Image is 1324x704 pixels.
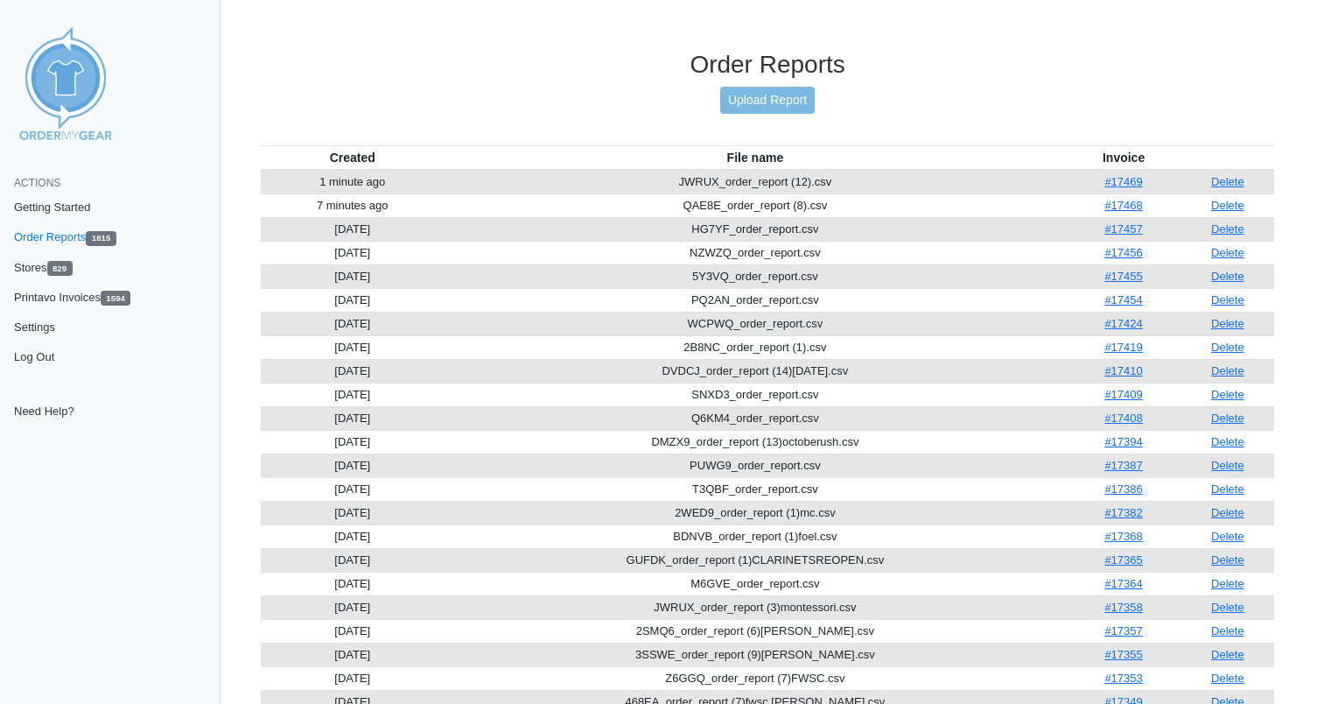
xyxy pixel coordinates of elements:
[1104,317,1142,330] a: #17424
[261,50,1274,80] h3: Order Reports
[261,194,444,217] td: 7 minutes ago
[444,430,1066,454] td: DMZX9_order_report (13)octoberush.csv
[444,335,1066,359] td: 2B8NC_order_report (1).csv
[1066,145,1180,170] th: Invoice
[1211,435,1244,448] a: Delete
[444,383,1066,406] td: SNXD3_order_report.csv
[1211,270,1244,283] a: Delete
[261,643,444,666] td: [DATE]
[1211,293,1244,306] a: Delete
[1104,577,1142,590] a: #17364
[1211,175,1244,188] a: Delete
[444,477,1066,501] td: T3QBF_order_report.csv
[1104,364,1142,377] a: #17410
[444,288,1066,312] td: PQ2AN_order_report.csv
[1211,577,1244,590] a: Delete
[1211,672,1244,685] a: Delete
[261,619,444,643] td: [DATE]
[261,264,444,288] td: [DATE]
[1211,341,1244,354] a: Delete
[1211,482,1244,496] a: Delete
[444,359,1066,383] td: DVDCJ_order_report (14)[DATE].csv
[261,312,444,335] td: [DATE]
[1104,293,1142,306] a: #17454
[1104,246,1142,259] a: #17456
[261,288,444,312] td: [DATE]
[47,261,73,276] span: 829
[444,194,1066,217] td: QAE8E_order_report (8).csv
[1104,601,1142,614] a: #17358
[444,145,1066,170] th: File name
[261,145,444,170] th: Created
[444,241,1066,264] td: NZWZQ_order_report.csv
[1104,624,1142,637] a: #17357
[101,291,130,306] span: 1594
[1211,530,1244,543] a: Delete
[444,501,1066,524] td: 2WED9_order_report (1)mc.csv
[261,454,444,477] td: [DATE]
[261,548,444,572] td: [DATE]
[1104,482,1142,496] a: #17386
[444,643,1066,666] td: 3SSWE_order_report (9)[PERSON_NAME].csv
[261,477,444,501] td: [DATE]
[1104,459,1142,472] a: #17387
[444,548,1066,572] td: GUFDK_order_report (1)CLARINETSREOPEN.csv
[1104,648,1142,661] a: #17355
[14,177,60,189] span: Actions
[444,666,1066,690] td: Z6GGQ_order_report (7)FWSC.csv
[261,383,444,406] td: [DATE]
[1211,648,1244,661] a: Delete
[1211,246,1244,259] a: Delete
[261,666,444,690] td: [DATE]
[1211,317,1244,330] a: Delete
[1104,672,1142,685] a: #17353
[1211,222,1244,236] a: Delete
[1104,270,1142,283] a: #17455
[444,217,1066,241] td: HG7YF_order_report.csv
[1104,553,1142,567] a: #17365
[444,454,1066,477] td: PUWG9_order_report.csv
[1211,364,1244,377] a: Delete
[261,335,444,359] td: [DATE]
[261,501,444,524] td: [DATE]
[1211,624,1244,637] a: Delete
[1211,601,1244,614] a: Delete
[261,241,444,264] td: [DATE]
[1104,175,1142,188] a: #17469
[1104,435,1142,448] a: #17394
[261,359,444,383] td: [DATE]
[1104,412,1142,425] a: #17408
[1211,199,1244,212] a: Delete
[444,264,1066,288] td: 5Y3VQ_order_report.csv
[1104,388,1142,401] a: #17409
[444,595,1066,619] td: JWRUX_order_report (3)montessori.csv
[86,231,116,246] span: 1615
[1104,222,1142,236] a: #17457
[1211,412,1244,425] a: Delete
[444,170,1066,194] td: JWRUX_order_report (12).csv
[1211,553,1244,567] a: Delete
[261,217,444,241] td: [DATE]
[1211,388,1244,401] a: Delete
[444,619,1066,643] td: 2SMQ6_order_report (6)[PERSON_NAME].csv
[1104,530,1142,543] a: #17368
[1104,341,1142,354] a: #17419
[1211,506,1244,519] a: Delete
[1104,199,1142,212] a: #17468
[261,595,444,619] td: [DATE]
[261,170,444,194] td: 1 minute ago
[444,312,1066,335] td: WCPWQ_order_report.csv
[261,524,444,548] td: [DATE]
[444,524,1066,548] td: BDNVB_order_report (1)foel.csv
[1211,459,1244,472] a: Delete
[261,572,444,595] td: [DATE]
[261,430,444,454] td: [DATE]
[444,572,1066,595] td: M6GVE_order_report.csv
[444,406,1066,430] td: Q6KM4_order_report.csv
[1104,506,1142,519] a: #17382
[261,406,444,430] td: [DATE]
[720,87,815,114] a: Upload Report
